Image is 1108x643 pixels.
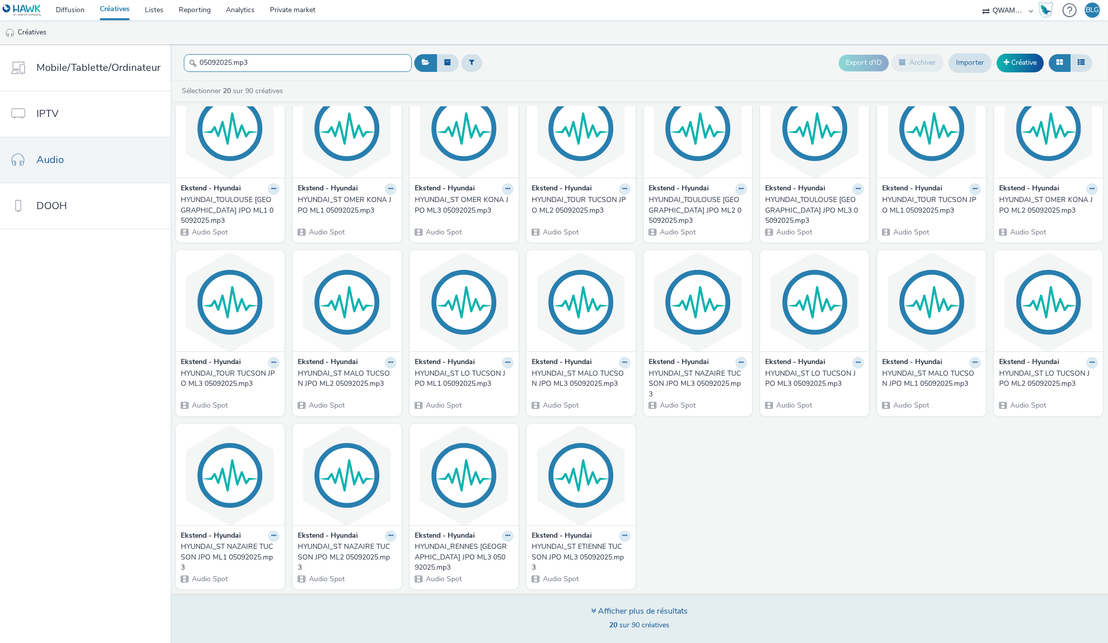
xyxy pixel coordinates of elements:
span: Audio Spot [308,574,345,584]
strong: Ekstend - Hyundai [415,183,475,195]
span: Audio Spot [542,400,579,410]
div: HYUNDAI_ST MALO TUCSON JPO ML1 05092025.mp3 [882,369,977,389]
span: IPTV [36,106,59,121]
strong: Ekstend - Hyundai [882,183,942,195]
a: HYUNDAI_ST OMER KONA JPO ML1 05092025.mp3 [298,195,397,216]
span: Audio Spot [659,400,696,410]
img: HYUNDAI_ST MALO TUCSON JPO ML1 05092025.mp3 visual [880,253,983,351]
span: Mobile/Tablette/Ordinateur [36,60,161,75]
a: HYUNDAI_ST LO TUCSON JPO ML2 05092025.mp3 [999,369,1098,389]
a: HYUNDAI_ST MALO TUCSON JPO ML2 05092025.mp3 [298,369,397,389]
a: HYUNDAI_ST OMER KONA JPO ML2 05092025.mp3 [999,195,1098,216]
strong: Ekstend - Hyundai [298,531,358,542]
div: HYUNDAI_ST OMER KONA JPO ML2 05092025.mp3 [999,195,1094,216]
a: HYUNDAI_RENNES [GEOGRAPHIC_DATA] JPO ML3 05092025.mp3 [415,542,513,573]
span: Audio Spot [892,400,929,410]
div: HYUNDAI_ST MALO TUCSON JPO ML2 05092025.mp3 [298,369,392,389]
img: HYUNDAI_TOULOUSE NORD TUCSON JPO ML1 05092025.mp3 visual [178,79,282,178]
div: HYUNDAI_ST NAZAIRE TUCSON JPO ML1 05092025.mp3 [181,542,275,573]
a: HYUNDAI_ST LO TUCSON JPO ML3 05092025.mp3 [765,369,864,389]
span: Audio [36,152,64,167]
img: Hawk Academy [1038,2,1053,18]
span: Audio Spot [308,227,345,237]
a: HYUNDAI_ST LO TUCSON JPO ML1 05092025.mp3 [415,369,513,389]
strong: Ekstend - Hyundai [532,183,592,195]
img: HYUNDAI_TOULOUSE NORD TUCSON JPO ML2 05092025.mp3 visual [646,79,750,178]
div: HYUNDAI_TOULOUSE [GEOGRAPHIC_DATA] JPO ML2 05092025.mp3 [649,195,743,226]
img: HYUNDAI_ST NAZAIRE TUCSON JPO ML2 05092025.mp3 visual [295,426,399,525]
strong: Ekstend - Hyundai [999,183,1059,195]
span: DOOH [36,198,67,213]
a: HYUNDAI_ST OMER KONA JPO ML3 05092025.mp3 [415,195,513,216]
img: HYUNDAI_ST NAZAIRE TUCSON JPO ML3 05092025.mp3 visual [646,253,750,351]
div: BLG [1086,3,1099,18]
span: Audio Spot [1009,400,1046,410]
img: audio [5,28,15,38]
div: HYUNDAI_TOULOUSE [GEOGRAPHIC_DATA] JPO ML3 05092025.mp3 [765,195,860,226]
strong: Ekstend - Hyundai [181,531,241,542]
a: HYUNDAI_TOULOUSE [GEOGRAPHIC_DATA] JPO ML1 05092025.mp3 [181,195,280,226]
a: HYUNDAI_TOUR TUCSON JPO ML2 05092025.mp3 [532,195,630,216]
strong: Ekstend - Hyundai [532,357,592,369]
strong: Ekstend - Hyundai [999,357,1059,369]
strong: Ekstend - Hyundai [765,357,825,369]
a: HYUNDAI_ST ETIENNE TUCSON JPO ML3 05092025.mp3 [532,542,630,573]
strong: Ekstend - Hyundai [181,183,241,195]
div: HYUNDAI_TOULOUSE [GEOGRAPHIC_DATA] JPO ML1 05092025.mp3 [181,195,275,226]
strong: Ekstend - Hyundai [649,183,709,195]
strong: Ekstend - Hyundai [532,531,592,542]
input: Rechercher... [184,54,412,72]
img: HYUNDAI_TOUR TUCSON JPO ML1 05092025.mp3 visual [880,79,983,178]
strong: Ekstend - Hyundai [882,357,942,369]
div: HYUNDAI_ST OMER KONA JPO ML3 05092025.mp3 [415,195,509,216]
button: Export d'ID [839,55,889,71]
img: HYUNDAI_ST OMER KONA JPO ML1 05092025.mp3 visual [295,79,399,178]
a: HYUNDAI_ST MALO TUCSON JPO ML3 05092025.mp3 [532,369,630,389]
strong: Ekstend - Hyundai [649,357,709,369]
strong: 20 [609,620,617,630]
img: HYUNDAI_TOUR TUCSON JPO ML3 05092025.mp3 visual [178,253,282,351]
a: HYUNDAI_TOUR TUCSON JPO ML3 05092025.mp3 [181,369,280,389]
a: HYUNDAI_ST NAZAIRE TUCSON JPO ML1 05092025.mp3 [181,542,280,573]
img: HYUNDAI_ST LO TUCSON JPO ML2 05092025.mp3 visual [997,253,1100,351]
a: HYUNDAI_ST NAZAIRE TUCSON JPO ML3 05092025.mp3 [649,369,747,399]
span: Audio Spot [425,400,462,410]
span: Audio Spot [542,227,579,237]
img: HYUNDAI_ST MALO TUCSON JPO ML2 05092025.mp3 visual [295,253,399,351]
button: Liste [1070,54,1092,71]
img: HYUNDAI_ST OMER KONA JPO ML3 05092025.mp3 visual [412,79,516,178]
a: Sélectionner sur 90 créatives [181,86,287,96]
span: Audio Spot [425,227,462,237]
a: HYUNDAI_ST MALO TUCSON JPO ML1 05092025.mp3 [882,369,981,389]
img: HYUNDAI_ST NAZAIRE TUCSON JPO ML1 05092025.mp3 visual [178,426,282,525]
strong: Ekstend - Hyundai [181,357,241,369]
img: HYUNDAI_RENNES TUCSON JPO ML3 05092025.mp3 visual [412,426,516,525]
strong: Ekstend - Hyundai [415,531,475,542]
a: HYUNDAI_TOUR TUCSON JPO ML1 05092025.mp3 [882,195,981,216]
span: Audio Spot [775,227,812,237]
strong: Ekstend - Hyundai [765,183,825,195]
strong: 20 [223,86,231,96]
img: HYUNDAI_ST LO TUCSON JPO ML3 05092025.mp3 visual [763,253,866,351]
div: HYUNDAI_ST NAZAIRE TUCSON JPO ML3 05092025.mp3 [649,369,743,399]
a: Importer [948,53,992,72]
strong: Ekstend - Hyundai [298,183,358,195]
a: Créative [997,54,1044,72]
span: Audio Spot [542,574,579,584]
strong: Ekstend - Hyundai [415,357,475,369]
div: HYUNDAI_TOUR TUCSON JPO ML3 05092025.mp3 [181,369,275,389]
span: sur 90 créatives [609,620,669,630]
a: Hawk Academy [1038,2,1057,18]
div: HYUNDAI_ST LO TUCSON JPO ML1 05092025.mp3 [415,369,509,389]
span: Audio Spot [425,574,462,584]
img: undefined Logo [3,4,42,17]
span: Audio Spot [191,574,228,584]
button: Archiver [891,54,943,71]
strong: Ekstend - Hyundai [298,357,358,369]
a: HYUNDAI_TOULOUSE [GEOGRAPHIC_DATA] JPO ML2 05092025.mp3 [649,195,747,226]
div: HYUNDAI_ST LO TUCSON JPO ML3 05092025.mp3 [765,369,860,389]
a: HYUNDAI_ST NAZAIRE TUCSON JPO ML2 05092025.mp3 [298,542,397,573]
div: HYUNDAI_RENNES [GEOGRAPHIC_DATA] JPO ML3 05092025.mp3 [415,542,509,573]
span: Audio Spot [308,400,345,410]
img: HYUNDAI_ST OMER KONA JPO ML2 05092025.mp3 visual [997,79,1100,178]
